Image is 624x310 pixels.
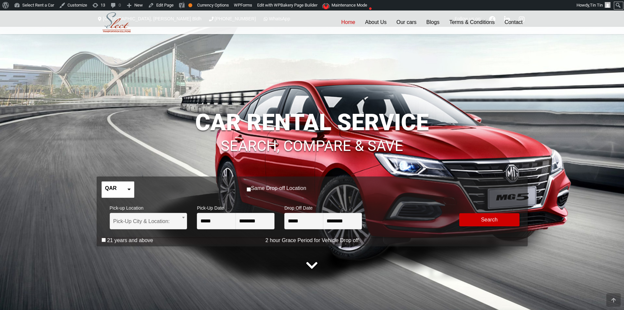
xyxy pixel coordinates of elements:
[97,111,528,134] h1: CAR RENTAL SERVICE
[459,213,520,226] button: Modify Search
[336,10,360,34] a: Home
[391,10,421,34] a: Our cars
[444,10,500,34] a: Terms & Conditions
[97,129,528,154] h1: SEARCH, COMPARE & SAVE
[590,3,603,8] span: Tin Tin
[367,2,374,7] i: ●
[110,213,187,229] span: Pick-Up City & Location:
[113,213,184,230] span: Pick-Up City & Location:
[322,3,331,9] img: Maintenance mode is disabled
[251,185,306,192] label: Same Drop-off Location
[98,11,135,34] img: Select Rent a Car
[97,237,528,244] p: 2 hour Grace Period for Vehicle Drop off
[110,201,187,213] span: Pick-up Location
[284,201,362,213] span: Drop Off Date
[422,10,444,34] a: Blogs
[188,3,192,7] div: OK
[105,185,117,192] label: QAR
[606,293,621,307] div: Go to top
[107,237,153,244] label: 21 years and above
[500,10,527,34] a: Contact
[197,201,274,213] span: Pick-Up Date
[360,10,391,34] a: About Us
